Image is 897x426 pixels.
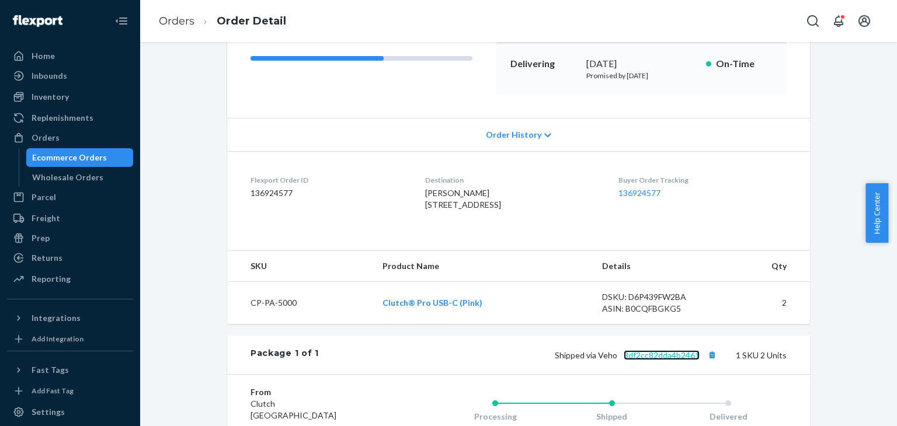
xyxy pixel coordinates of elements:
[251,175,406,185] dt: Flexport Order ID
[865,183,888,243] button: Help Center
[602,303,712,315] div: ASIN: B0CQFBGKG5
[7,229,133,247] a: Prep
[716,57,773,71] p: On-Time
[555,350,719,360] span: Shipped via Veho
[227,282,373,324] td: CP-PA-5000
[26,168,134,187] a: Wholesale Orders
[425,188,501,209] span: [PERSON_NAME] [STREET_ADDRESS]
[13,15,62,27] img: Flexport logo
[32,70,67,82] div: Inbounds
[437,411,554,422] div: Processing
[32,172,103,183] div: Wholesale Orders
[602,291,712,303] div: DSKU: D6P439FW2BA
[7,270,133,288] a: Reporting
[32,50,55,62] div: Home
[853,9,876,33] button: Open account menu
[251,386,390,398] dt: From
[26,148,134,167] a: Ecommerce Orders
[624,350,700,360] a: 3df2cc82dda4b2461
[7,384,133,398] a: Add Fast Tag
[827,9,850,33] button: Open notifications
[251,399,336,420] span: Clutch [GEOGRAPHIC_DATA]
[7,209,133,228] a: Freight
[721,282,810,324] td: 2
[32,312,81,324] div: Integrations
[554,411,670,422] div: Shipped
[7,128,133,147] a: Orders
[217,15,286,27] a: Order Detail
[32,252,62,264] div: Returns
[7,67,133,85] a: Inbounds
[7,109,133,127] a: Replenishments
[319,347,787,362] div: 1 SKU 2 Units
[7,332,133,346] a: Add Integration
[159,15,194,27] a: Orders
[32,152,107,163] div: Ecommerce Orders
[7,309,133,327] button: Integrations
[32,91,69,103] div: Inventory
[618,175,787,185] dt: Buyer Order Tracking
[32,406,65,418] div: Settings
[110,9,133,33] button: Close Navigation
[593,251,721,282] th: Details
[618,188,660,198] a: 136924577
[383,298,482,308] a: Clutch® Pro USB-C (Pink)
[251,347,319,362] div: Package 1 of 1
[7,361,133,379] button: Fast Tags
[32,386,74,396] div: Add Fast Tag
[7,249,133,267] a: Returns
[32,273,71,285] div: Reporting
[32,112,93,124] div: Replenishments
[510,57,577,71] p: Delivering
[586,71,697,81] p: Promised by [DATE]
[586,57,697,71] div: [DATE]
[32,132,60,144] div: Orders
[32,232,50,244] div: Prep
[7,47,133,65] a: Home
[704,347,719,362] button: Copy tracking number
[149,4,295,39] ol: breadcrumbs
[32,212,60,224] div: Freight
[32,334,84,344] div: Add Integration
[670,411,787,422] div: Delivered
[7,88,133,106] a: Inventory
[801,9,825,33] button: Open Search Box
[227,251,373,282] th: SKU
[486,129,541,141] span: Order History
[373,251,593,282] th: Product Name
[251,187,406,199] dd: 136924577
[7,188,133,207] a: Parcel
[32,364,69,376] div: Fast Tags
[7,403,133,421] a: Settings
[425,175,599,185] dt: Destination
[721,251,810,282] th: Qty
[32,191,56,203] div: Parcel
